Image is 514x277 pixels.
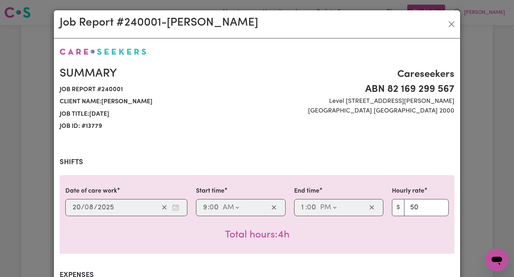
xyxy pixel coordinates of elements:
[60,48,146,55] img: Careseekers logo
[60,84,253,96] span: Job report # 240001
[60,16,258,30] h2: Job Report # 240001 - [PERSON_NAME]
[392,187,424,196] label: Hourly rate
[60,120,253,132] span: Job ID: # 13779
[261,97,454,106] span: Level [STREET_ADDRESS][PERSON_NAME]
[65,187,117,196] label: Date of care work
[81,204,85,211] span: /
[60,67,253,80] h2: Summary
[446,19,457,30] button: Close
[60,96,253,108] span: Client name: [PERSON_NAME]
[294,187,319,196] label: End time
[60,158,454,167] h2: Shifts
[85,202,94,213] input: --
[392,199,404,216] span: $
[203,202,208,213] input: --
[60,108,253,120] span: Job title: [DATE]
[261,106,454,116] span: [GEOGRAPHIC_DATA] [GEOGRAPHIC_DATA] 2000
[485,249,508,271] iframe: Button to launch messaging window
[308,202,317,213] input: --
[307,204,311,211] span: 0
[94,204,97,211] span: /
[261,67,454,82] span: Careseekers
[301,202,306,213] input: --
[159,202,170,213] button: Clear date
[170,202,181,213] button: Enter the date of care work
[261,82,454,97] span: ABN 82 169 299 567
[208,204,210,211] span: :
[225,230,289,240] span: Total hours worked: 4 hours
[305,204,307,211] span: :
[72,202,81,213] input: --
[210,204,214,211] span: 0
[85,204,89,211] span: 0
[196,187,225,196] label: Start time
[210,202,219,213] input: --
[97,202,114,213] input: ----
